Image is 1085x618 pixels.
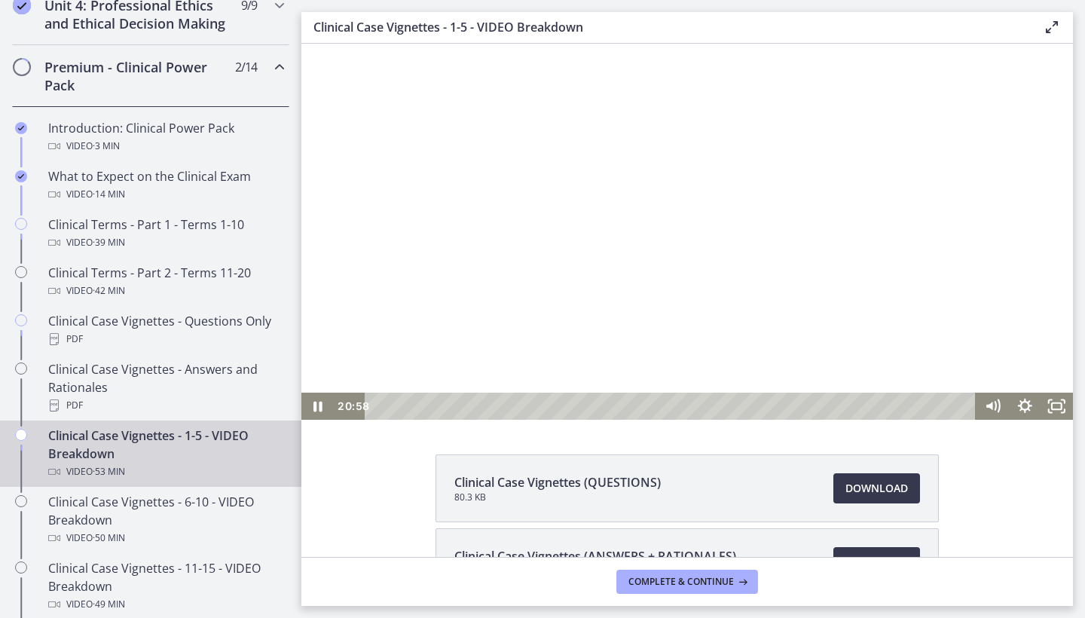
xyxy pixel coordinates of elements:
[739,349,772,376] button: Fullscreen
[48,282,283,300] div: Video
[48,529,283,547] div: Video
[44,58,228,94] h2: Premium - Clinical Power Pack
[616,570,758,594] button: Complete & continue
[48,493,283,547] div: Clinical Case Vignettes - 6-10 - VIDEO Breakdown
[93,282,125,300] span: · 42 min
[48,185,283,203] div: Video
[48,167,283,203] div: What to Expect on the Clinical Exam
[301,44,1073,420] iframe: Video Lesson
[833,473,920,503] a: Download
[93,463,125,481] span: · 53 min
[93,234,125,252] span: · 39 min
[675,349,708,376] button: Mute
[454,547,736,565] span: Clinical Case Vignettes (ANSWERS + RATIONALES)
[454,491,661,503] span: 80.3 KB
[93,185,125,203] span: · 14 min
[15,170,27,182] i: Completed
[48,595,283,613] div: Video
[48,312,283,348] div: Clinical Case Vignettes - Questions Only
[48,559,283,613] div: Clinical Case Vignettes - 11-15 - VIDEO Breakdown
[833,547,920,577] a: Download
[48,234,283,252] div: Video
[48,330,283,348] div: PDF
[48,396,283,415] div: PDF
[48,427,283,481] div: Clinical Case Vignettes - 1-5 - VIDEO Breakdown
[93,595,125,613] span: · 49 min
[48,216,283,252] div: Clinical Terms - Part 1 - Terms 1-10
[48,119,283,155] div: Introduction: Clinical Power Pack
[708,349,740,376] button: Show settings menu
[845,479,908,497] span: Download
[313,18,1019,36] h3: Clinical Case Vignettes - 1-5 - VIDEO Breakdown
[628,576,734,588] span: Complete & continue
[235,58,257,76] span: 2 / 14
[48,463,283,481] div: Video
[93,529,125,547] span: · 50 min
[48,137,283,155] div: Video
[48,264,283,300] div: Clinical Terms - Part 2 - Terms 11-20
[15,122,27,134] i: Completed
[93,137,120,155] span: · 3 min
[845,553,908,571] span: Download
[48,360,283,415] div: Clinical Case Vignettes - Answers and Rationales
[454,473,661,491] span: Clinical Case Vignettes (QUESTIONS)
